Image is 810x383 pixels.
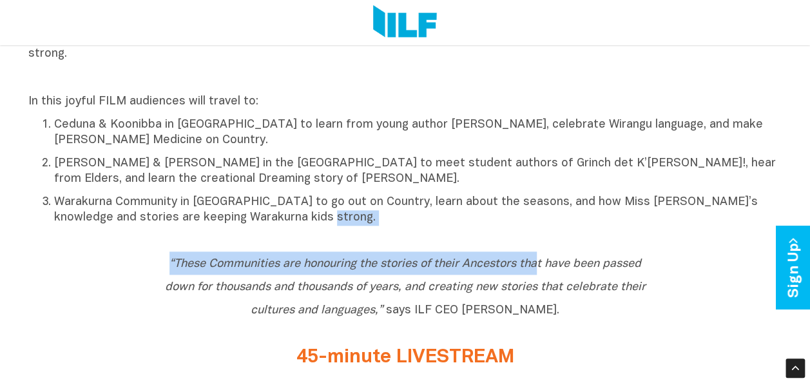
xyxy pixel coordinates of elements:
p: Ceduna & Koonibba in [GEOGRAPHIC_DATA] to learn from young author [PERSON_NAME], celebrate Wirang... [54,117,782,148]
h2: 45-minute LIVESTREAM [164,347,647,368]
div: Scroll Back to Top [786,358,805,378]
i: “These Communities are honouring the stories of their Ancestors that have been passed down for th... [165,259,646,316]
p: In this joyful FILM audiences will travel to: [28,94,782,110]
img: Logo [373,5,437,40]
span: says ILF CEO [PERSON_NAME]. [165,259,646,316]
p: Warakurna Community in [GEOGRAPHIC_DATA] to go out on Country, learn about the seasons, and how M... [54,195,782,226]
p: [PERSON_NAME] & [PERSON_NAME] in the [GEOGRAPHIC_DATA] to meet student authors of Grinch det K’[P... [54,156,782,187]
